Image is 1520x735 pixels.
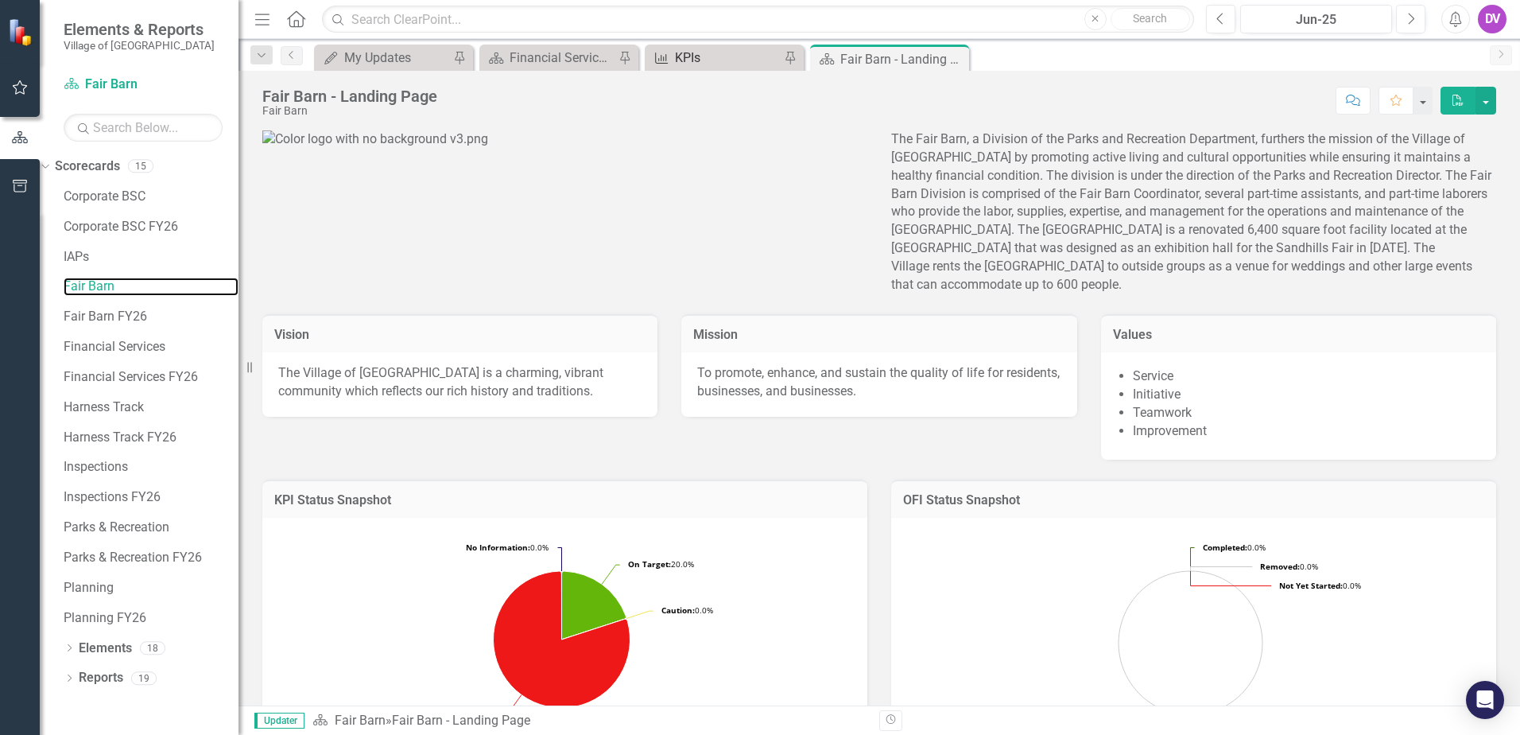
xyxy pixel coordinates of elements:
h3: Mission [693,328,1064,342]
p: To promote, enhance, and sustain the quality of life for residents, businesses, and businesses. [697,364,1061,401]
div: 19 [131,671,157,685]
text: 0.0% [466,542,549,553]
li: Improvement [1133,422,1480,441]
span: Updater [254,713,304,729]
a: Planning FY26 [64,609,238,628]
li: Initiative [1133,386,1480,404]
a: Corporate BSC [64,188,238,206]
button: Search [1111,8,1190,30]
a: My Updates [318,48,449,68]
tspan: On Target: [628,558,671,570]
path: Below Plan, 4. [494,571,630,708]
div: Fair Barn - Landing Page [262,87,437,105]
a: Planning [64,579,238,597]
h3: OFI Status Snapshot [903,493,1484,507]
a: IAPs [64,248,238,266]
tspan: Removed: [1260,561,1300,572]
a: KPIs [649,48,780,68]
text: 20.0% [628,558,694,570]
input: Search Below... [64,114,223,142]
text: 0.0% [1279,580,1361,591]
div: Fair Barn [262,105,437,117]
a: Inspections FY26 [64,488,238,507]
div: KPIs [675,48,780,68]
a: Fair Barn [335,713,386,728]
h3: Vision [274,328,646,342]
p: The Village of [GEOGRAPHIC_DATA] is a charming, vibrant community which reflects our rich history... [278,364,642,401]
path: On Target, 1. [561,571,626,640]
p: The Fair Barn, a Division of the Parks and Recreation Department, furthers the mission of the Vil... [891,130,1496,294]
text: 0.0% [661,605,713,616]
small: Village of [GEOGRAPHIC_DATA] [64,39,215,52]
div: 15 [128,160,153,173]
tspan: Not Yet Started: [1279,580,1343,591]
a: Fair Barn [64,76,223,94]
li: Teamwork [1133,404,1480,422]
span: Search [1133,12,1167,25]
div: Jun-25 [1246,10,1386,29]
a: Financial Services [64,338,238,356]
a: Parks & Recreation [64,519,238,537]
input: Search ClearPoint... [322,6,1194,33]
a: Reports [79,669,123,687]
text: 0.0% [1260,561,1318,572]
li: Service [1133,367,1480,386]
a: Fair Barn FY26 [64,308,238,326]
a: Parks & Recreation FY26 [64,549,238,567]
tspan: Caution: [661,605,695,616]
tspan: No Information: [466,542,530,553]
img: Color logo with no background v3.png [262,130,488,149]
div: » [312,712,867,730]
a: Financial Services - Landing Page [483,48,615,68]
div: Financial Services - Landing Page [510,48,615,68]
text: 0.0% [1203,542,1266,553]
button: DV [1478,5,1506,33]
a: Fair Barn [64,278,238,296]
div: Open Intercom Messenger [1466,681,1504,719]
a: Scorecards [55,157,120,176]
span: Elements & Reports [64,20,215,39]
button: Jun-25 [1240,5,1392,33]
h3: Values [1113,328,1484,342]
a: Inspections [64,458,238,476]
img: ClearPoint Strategy [8,18,36,46]
div: Fair Barn - Landing Page [392,713,530,728]
a: Elements [79,640,132,658]
a: Financial Services FY26 [64,368,238,387]
div: 18 [140,641,165,655]
div: My Updates [344,48,449,68]
a: Harness Track FY26 [64,429,238,447]
h3: KPI Status Snapshot [274,493,855,507]
tspan: Completed: [1203,542,1247,553]
a: Harness Track [64,399,238,417]
a: Corporate BSC FY26 [64,218,238,236]
div: Fair Barn - Landing Page [840,49,965,69]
